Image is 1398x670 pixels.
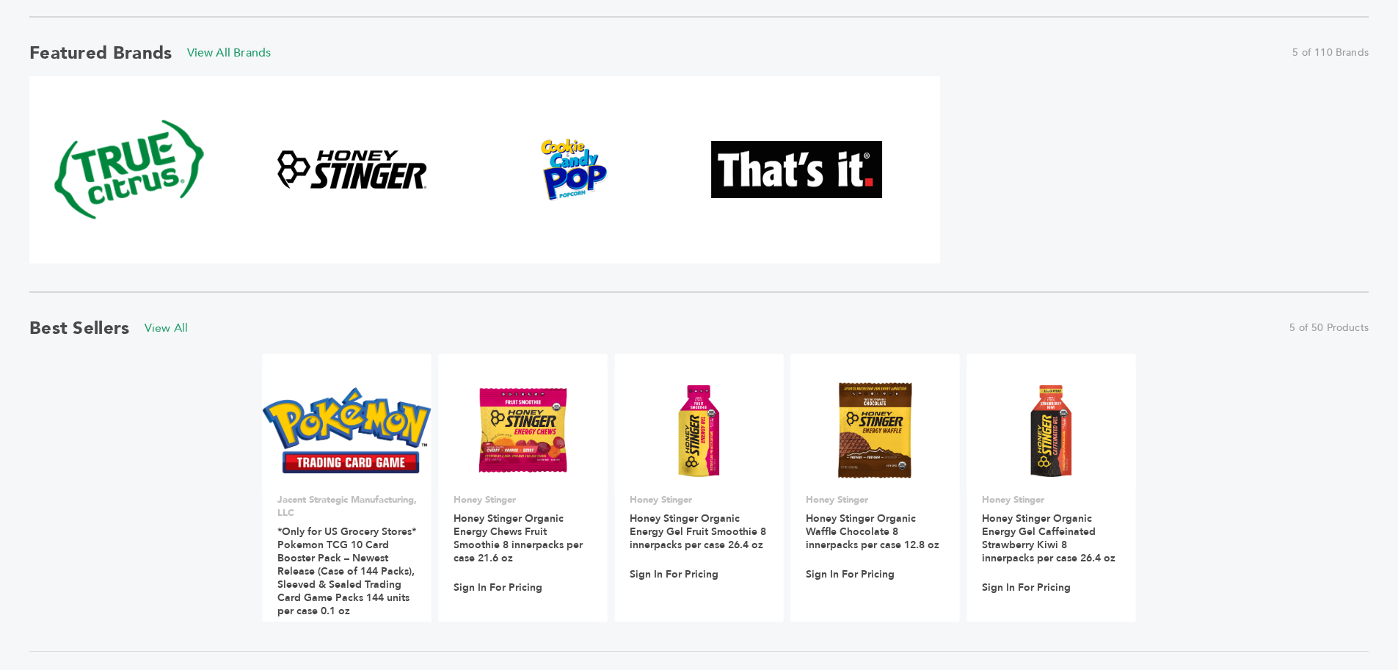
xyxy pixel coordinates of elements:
[277,525,416,618] a: *Only for US Grocery Stores* Pokemon TCG 10 Card Booster Pack – Newest Release (Case of 144 Packs...
[277,493,417,520] p: Jacent Strategic Manufacturing, LLC
[145,320,189,336] a: View All
[187,45,272,61] a: View All Brands
[454,493,593,506] p: Honey Stinger
[1289,321,1369,335] span: 5 of 50 Products
[982,493,1121,506] p: Honey Stinger
[806,493,945,506] p: Honey Stinger
[630,493,769,506] p: Honey Stinger
[29,41,172,65] h2: Featured Brands
[470,377,576,484] img: Honey Stinger Organic Energy Chews Fruit Smoothie 8 innerpacks per case 21.6 oz
[646,377,752,484] img: Honey Stinger Organic Energy Gel Fruit Smoothie 8 innerpacks per case 26.4 oz
[630,511,766,552] a: Honey Stinger Organic Energy Gel Fruit Smoothie 8 innerpacks per case 26.4 oz
[489,139,660,201] img: Cookie & Candy Pop Popcorn
[263,387,432,474] img: *Only for US Grocery Stores* Pokemon TCG 10 Card Booster Pack – Newest Release (Case of 144 Packs...
[806,511,939,552] a: Honey Stinger Organic Waffle Chocolate 8 innerpacks per case 12.8 oz
[806,568,895,581] a: Sign In For Pricing
[998,377,1104,484] img: Honey Stinger Organic Energy Gel Caffeinated Strawberry Kiwi 8 innerpacks per case 26.4 oz
[1292,45,1369,60] span: 5 of 110 Brands
[982,581,1071,594] a: Sign In For Pricing
[630,568,718,581] a: Sign In For Pricing
[934,139,1104,201] img: Chipoys
[982,511,1115,565] a: Honey Stinger Organic Energy Gel Caffeinated Strawberry Kiwi 8 innerpacks per case 26.4 oz
[51,92,208,248] img: True Citrus
[29,316,130,341] h2: Best Sellers
[266,144,437,195] img: Honey Stinger
[822,377,928,484] img: Honey Stinger Organic Waffle Chocolate 8 innerpacks per case 12.8 oz
[454,581,542,594] a: Sign In For Pricing
[277,634,366,647] a: Sign In For Pricing
[712,141,882,197] img: That's It
[454,511,583,565] a: Honey Stinger Organic Energy Chews Fruit Smoothie 8 innerpacks per case 21.6 oz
